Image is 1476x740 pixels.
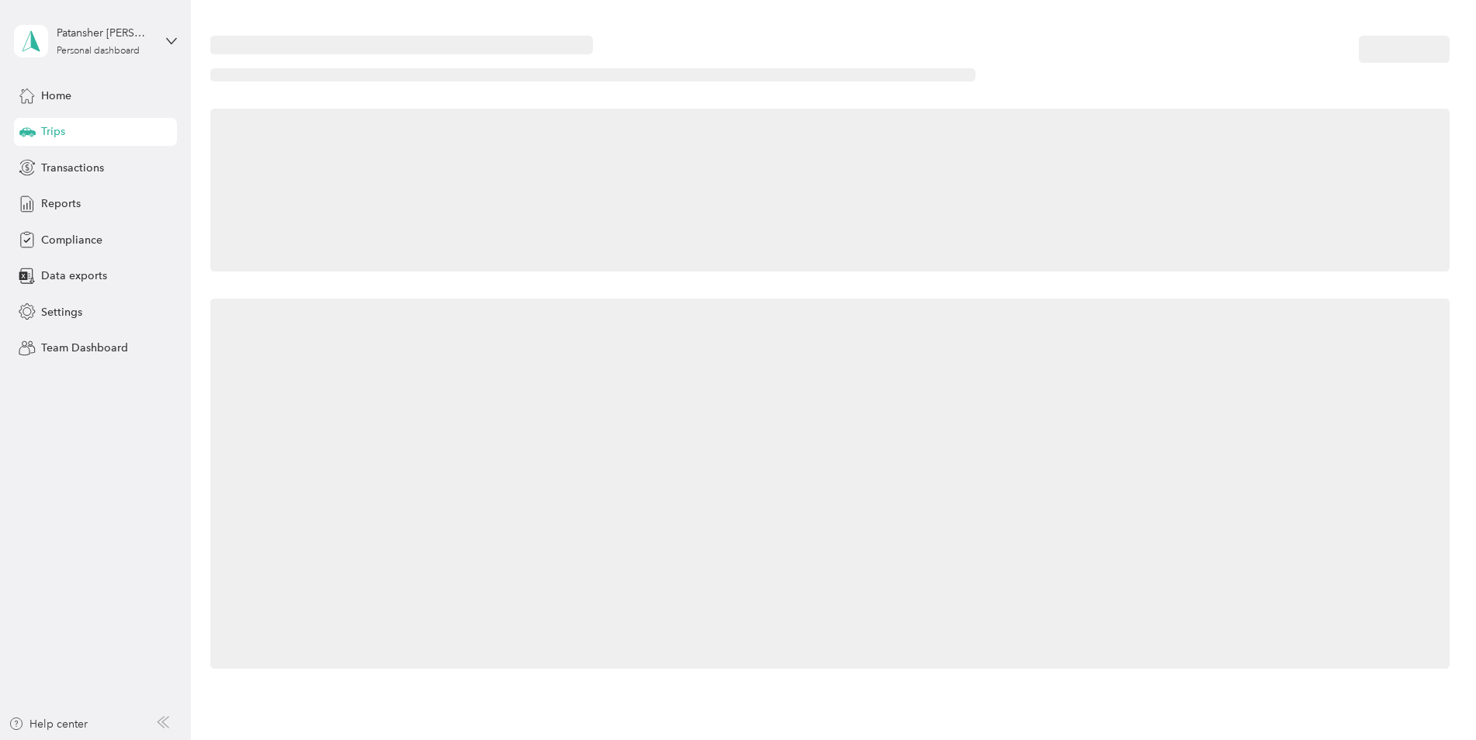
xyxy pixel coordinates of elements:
[41,304,82,320] span: Settings
[41,160,104,176] span: Transactions
[1389,653,1476,740] iframe: Everlance-gr Chat Button Frame
[41,268,107,284] span: Data exports
[41,195,81,212] span: Reports
[41,340,128,356] span: Team Dashboard
[41,88,71,104] span: Home
[9,716,88,732] button: Help center
[41,232,102,248] span: Compliance
[41,123,65,140] span: Trips
[57,25,154,41] div: Patansher [PERSON_NAME]
[57,47,140,56] div: Personal dashboard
